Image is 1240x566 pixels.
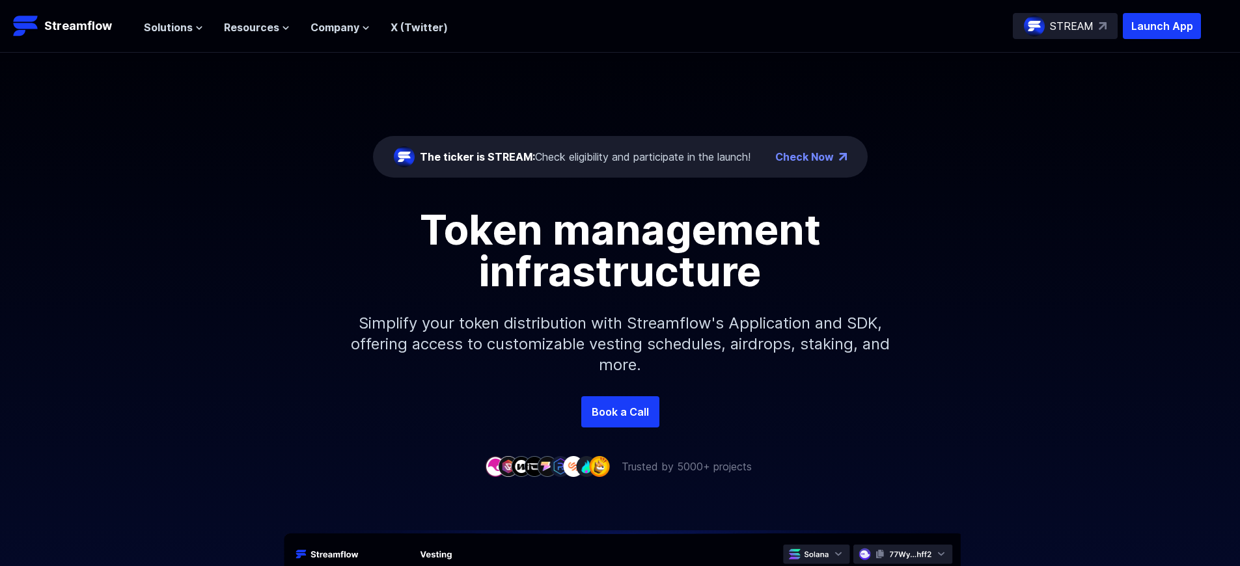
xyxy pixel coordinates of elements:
[44,17,112,35] p: Streamflow
[144,20,203,35] button: Solutions
[622,459,752,474] p: Trusted by 5000+ projects
[576,456,597,476] img: company-8
[1024,16,1045,36] img: streamflow-logo-circle.png
[498,456,519,476] img: company-2
[420,150,535,163] span: The ticker is STREAM:
[394,146,415,167] img: streamflow-logo-circle.png
[144,20,193,35] span: Solutions
[13,13,39,39] img: Streamflow Logo
[563,456,584,476] img: company-7
[310,20,370,35] button: Company
[13,13,131,39] a: Streamflow
[589,456,610,476] img: company-9
[775,149,834,165] a: Check Now
[391,21,448,34] a: X (Twitter)
[485,456,506,476] img: company-1
[310,20,359,35] span: Company
[537,456,558,476] img: company-5
[581,396,659,427] a: Book a Call
[1123,13,1201,39] button: Launch App
[839,153,847,161] img: top-right-arrow.png
[340,292,900,396] p: Simplify your token distribution with Streamflow's Application and SDK, offering access to custom...
[1099,22,1107,30] img: top-right-arrow.svg
[327,209,913,292] h1: Token management infrastructure
[420,149,751,165] div: Check eligibility and participate in the launch!
[1013,13,1118,39] a: STREAM
[224,20,290,35] button: Resources
[511,456,532,476] img: company-3
[550,456,571,476] img: company-6
[524,456,545,476] img: company-4
[224,20,279,35] span: Resources
[1050,18,1094,34] p: STREAM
